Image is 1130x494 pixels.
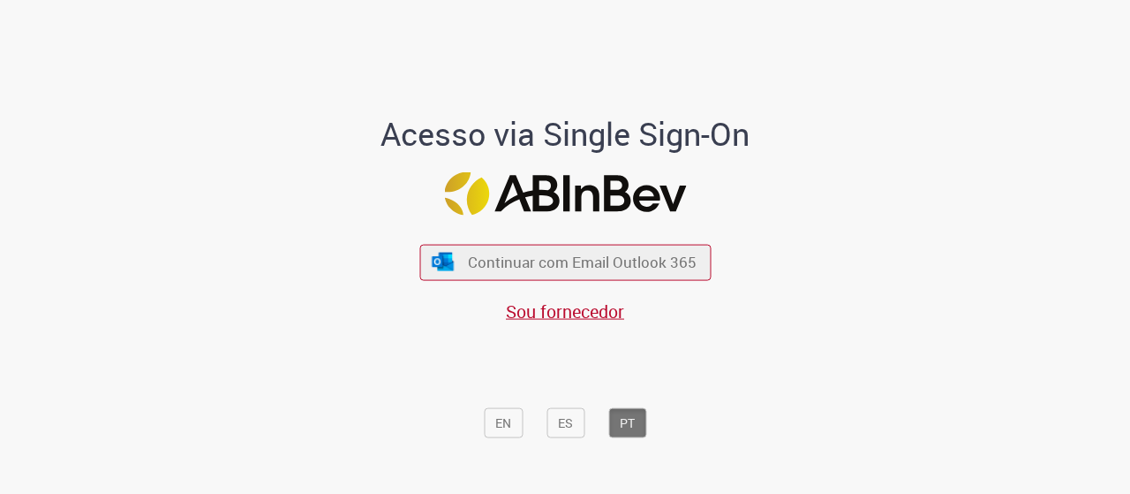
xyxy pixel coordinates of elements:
[468,252,697,272] span: Continuar com Email Outlook 365
[444,172,686,216] img: Logo ABInBev
[320,116,810,151] h1: Acesso via Single Sign-On
[484,407,523,437] button: EN
[506,299,624,323] a: Sou fornecedor
[546,407,584,437] button: ES
[608,407,646,437] button: PT
[431,253,456,271] img: ícone Azure/Microsoft 360
[419,244,711,280] button: ícone Azure/Microsoft 360 Continuar com Email Outlook 365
